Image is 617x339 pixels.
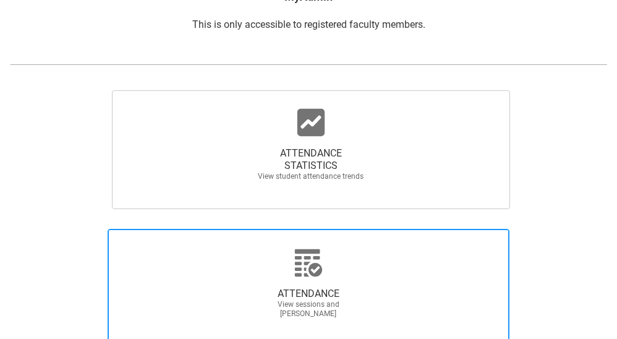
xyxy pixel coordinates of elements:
span: ATTENDANCE [254,288,363,300]
span: View sessions and [PERSON_NAME] [254,300,363,319]
img: REDU_GREY_LINE [10,59,607,70]
span: ATTENDANCE STATISTICS [257,147,365,172]
span: View student attendance trends [257,172,365,181]
span: This is only accessible to registered faculty members. [192,19,425,30]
